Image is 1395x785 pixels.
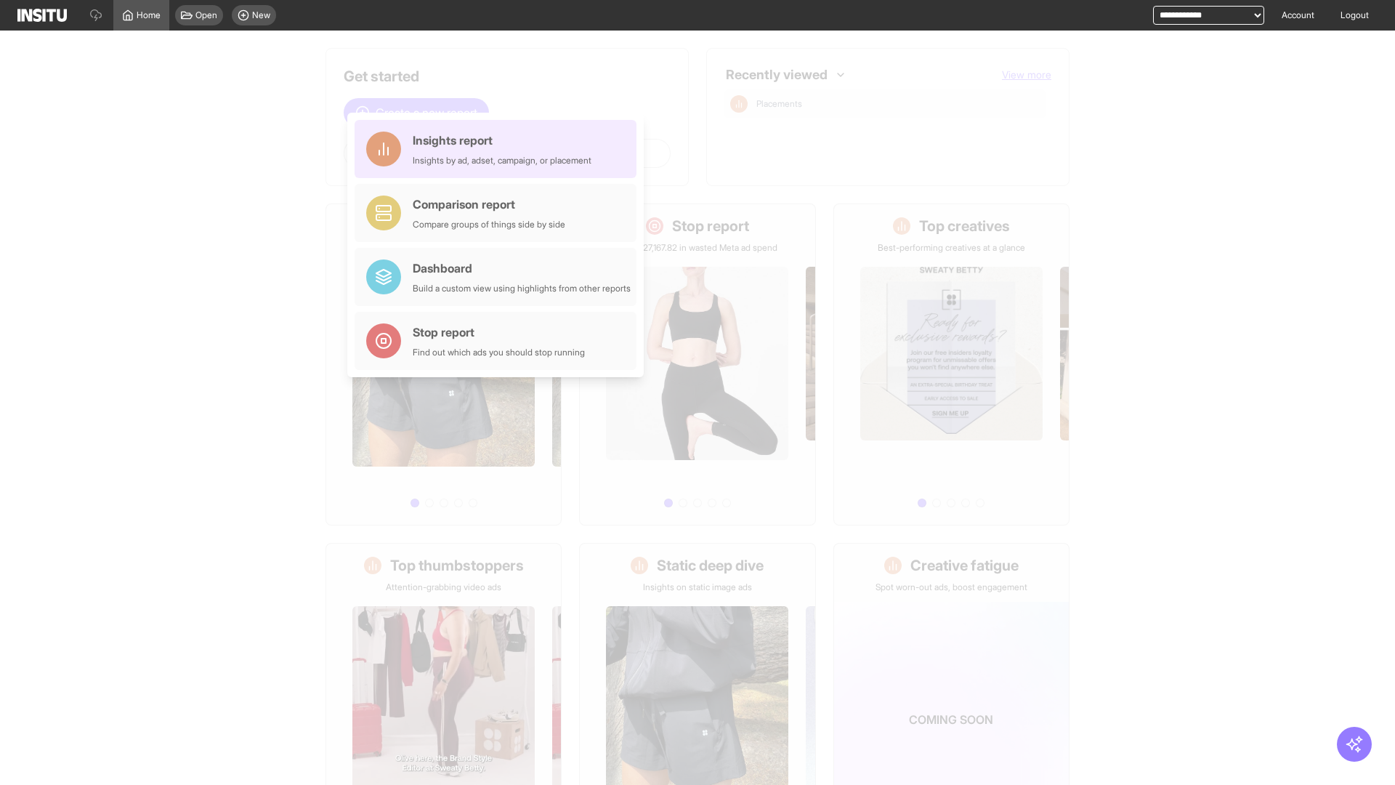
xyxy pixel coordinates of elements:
[413,132,591,149] div: Insights report
[137,9,161,21] span: Home
[413,347,585,358] div: Find out which ads you should stop running
[17,9,67,22] img: Logo
[413,155,591,166] div: Insights by ad, adset, campaign, or placement
[413,196,565,213] div: Comparison report
[413,259,631,277] div: Dashboard
[413,323,585,341] div: Stop report
[413,283,631,294] div: Build a custom view using highlights from other reports
[195,9,217,21] span: Open
[413,219,565,230] div: Compare groups of things side by side
[252,9,270,21] span: New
